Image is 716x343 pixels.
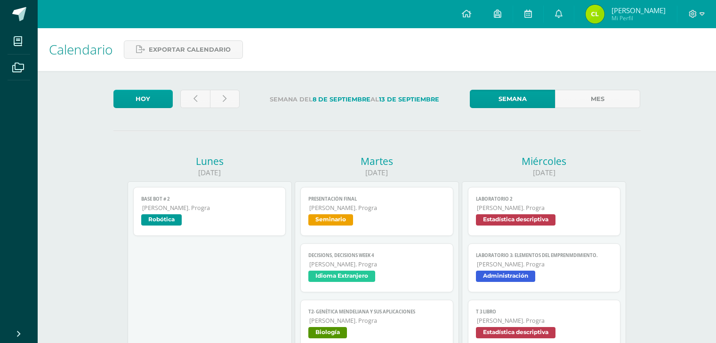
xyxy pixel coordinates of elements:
span: [PERSON_NAME] [611,6,666,15]
a: LABORATORIO 3: Elementos del emprenmdimiento.[PERSON_NAME]. PrograAdministración [468,243,621,292]
span: Exportar calendario [149,41,231,58]
span: T 3 Libro [476,309,613,315]
span: [PERSON_NAME]. Progra [477,317,613,325]
div: [DATE] [128,168,292,178]
span: Seminario [308,214,353,226]
span: Calendario [49,40,113,58]
span: Laboratorio 2 [476,196,613,202]
img: ac74a90173b91306a3e317577770672c.png [586,5,604,23]
a: Semana [470,90,555,108]
span: Estadística descriptiva [476,214,555,226]
a: Decisions, Decisions week 4[PERSON_NAME]. PrograIdioma Extranjero [300,243,453,292]
span: T2- Genética Mendeliana y sus aplicaciones [308,309,445,315]
span: Estadística descriptiva [476,327,555,338]
span: Presentación final [308,196,445,202]
span: [PERSON_NAME]. Progra [142,204,278,212]
div: Miércoles [462,155,626,168]
span: Idioma Extranjero [308,271,375,282]
a: Laboratorio 2[PERSON_NAME]. PrograEstadística descriptiva [468,187,621,236]
div: [DATE] [295,168,459,178]
div: Lunes [128,155,292,168]
span: [PERSON_NAME]. Progra [309,204,445,212]
strong: 8 de Septiembre [313,96,370,103]
a: Exportar calendario [124,40,243,59]
span: Biología [308,327,347,338]
a: Hoy [113,90,173,108]
span: Decisions, Decisions week 4 [308,252,445,258]
span: Base bot # 2 [141,196,278,202]
span: [PERSON_NAME]. Progra [309,260,445,268]
a: Presentación final[PERSON_NAME]. PrograSeminario [300,187,453,236]
span: Mi Perfil [611,14,666,22]
strong: 13 de Septiembre [379,96,439,103]
span: LABORATORIO 3: Elementos del emprenmdimiento. [476,252,613,258]
label: Semana del al [247,90,462,109]
a: Base bot # 2[PERSON_NAME]. PrograRobótica [133,187,286,236]
span: [PERSON_NAME]. Progra [477,260,613,268]
span: Robótica [141,214,182,226]
div: Martes [295,155,459,168]
span: [PERSON_NAME]. Progra [477,204,613,212]
span: [PERSON_NAME]. Progra [309,317,445,325]
a: Mes [555,90,640,108]
div: [DATE] [462,168,626,178]
span: Administración [476,271,535,282]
